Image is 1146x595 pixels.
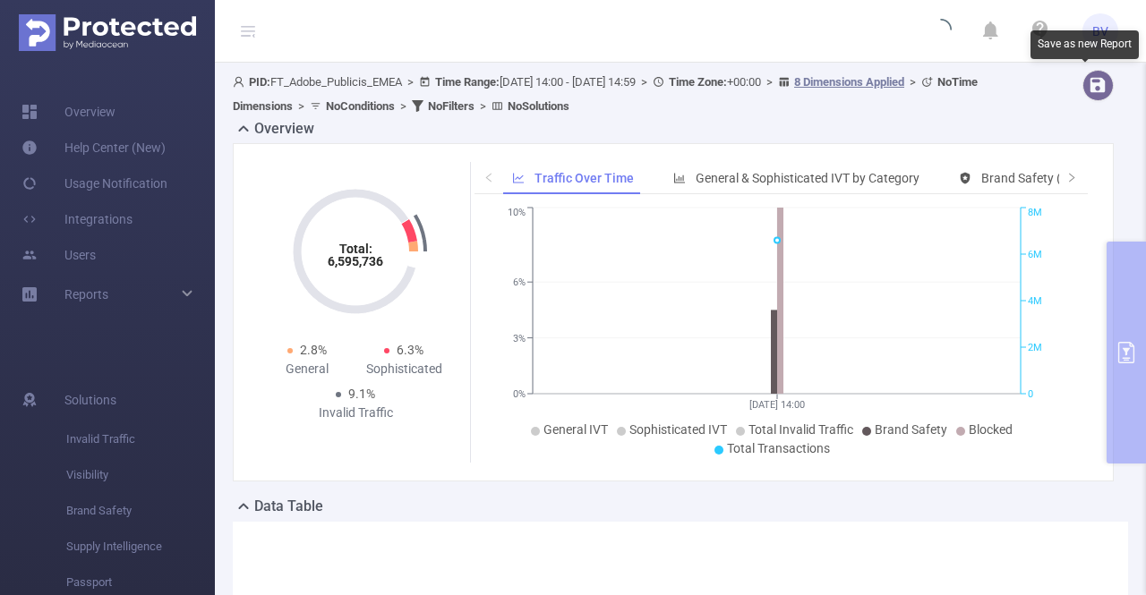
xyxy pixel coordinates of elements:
i: icon: user [233,76,249,88]
tspan: 6M [1028,249,1042,260]
span: Blocked [969,422,1013,437]
span: Visibility [66,457,215,493]
span: Total Transactions [727,441,830,455]
tspan: 0% [513,388,526,400]
span: General & Sophisticated IVT by Category [696,171,919,185]
span: Traffic Over Time [535,171,634,185]
tspan: 6,595,736 [328,254,383,268]
a: Help Center (New) [21,130,166,166]
tspan: [DATE] 14:00 [749,399,805,411]
span: Total Invalid Traffic [748,422,853,437]
tspan: Total: [339,242,372,256]
i: icon: loading [930,19,952,44]
span: 6.3% [397,343,423,357]
span: Solutions [64,382,116,418]
span: > [636,75,653,89]
span: BV [1092,13,1108,49]
span: FT_Adobe_Publicis_EMEA [DATE] 14:00 - [DATE] 14:59 +00:00 [233,75,978,113]
img: Protected Media [19,14,196,51]
span: > [395,99,412,113]
span: Brand Safety [875,422,947,437]
b: Time Range: [435,75,500,89]
span: > [761,75,778,89]
span: 9.1% [348,387,375,401]
span: Reports [64,287,108,302]
div: Invalid Traffic [307,404,404,422]
span: Brand Safety [66,493,215,529]
span: Invalid Traffic [66,421,215,457]
span: 2.8% [300,343,327,357]
span: > [293,99,310,113]
a: Usage Notification [21,166,167,201]
a: Integrations [21,201,133,237]
a: Users [21,237,96,273]
b: No Solutions [508,99,569,113]
b: No Filters [428,99,475,113]
b: PID: [249,75,270,89]
u: 8 Dimensions Applied [794,75,904,89]
span: Supply Intelligence [66,529,215,565]
tspan: 8M [1028,208,1042,219]
span: > [402,75,419,89]
a: Reports [64,276,108,312]
tspan: 2M [1028,342,1042,353]
tspan: 6% [513,276,526,288]
tspan: 4M [1028,295,1042,307]
tspan: 0 [1028,388,1033,400]
span: > [475,99,492,113]
b: No Conditions [326,99,395,113]
h2: Overview [254,118,314,140]
span: General IVT [543,422,608,437]
div: General [259,360,355,378]
i: icon: right [1066,172,1077,183]
h2: Data Table [254,496,323,517]
i: icon: line-chart [512,172,525,184]
div: Save as new Report [1031,30,1139,59]
span: > [904,75,921,89]
tspan: 3% [513,333,526,344]
span: Sophisticated IVT [629,422,727,437]
b: Time Zone: [669,75,727,89]
i: icon: bar-chart [673,172,686,184]
span: Brand Safety (Detected) [981,171,1115,185]
i: icon: left [483,172,494,183]
a: Overview [21,94,115,130]
div: Sophisticated [355,360,452,378]
tspan: 10% [508,208,526,219]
